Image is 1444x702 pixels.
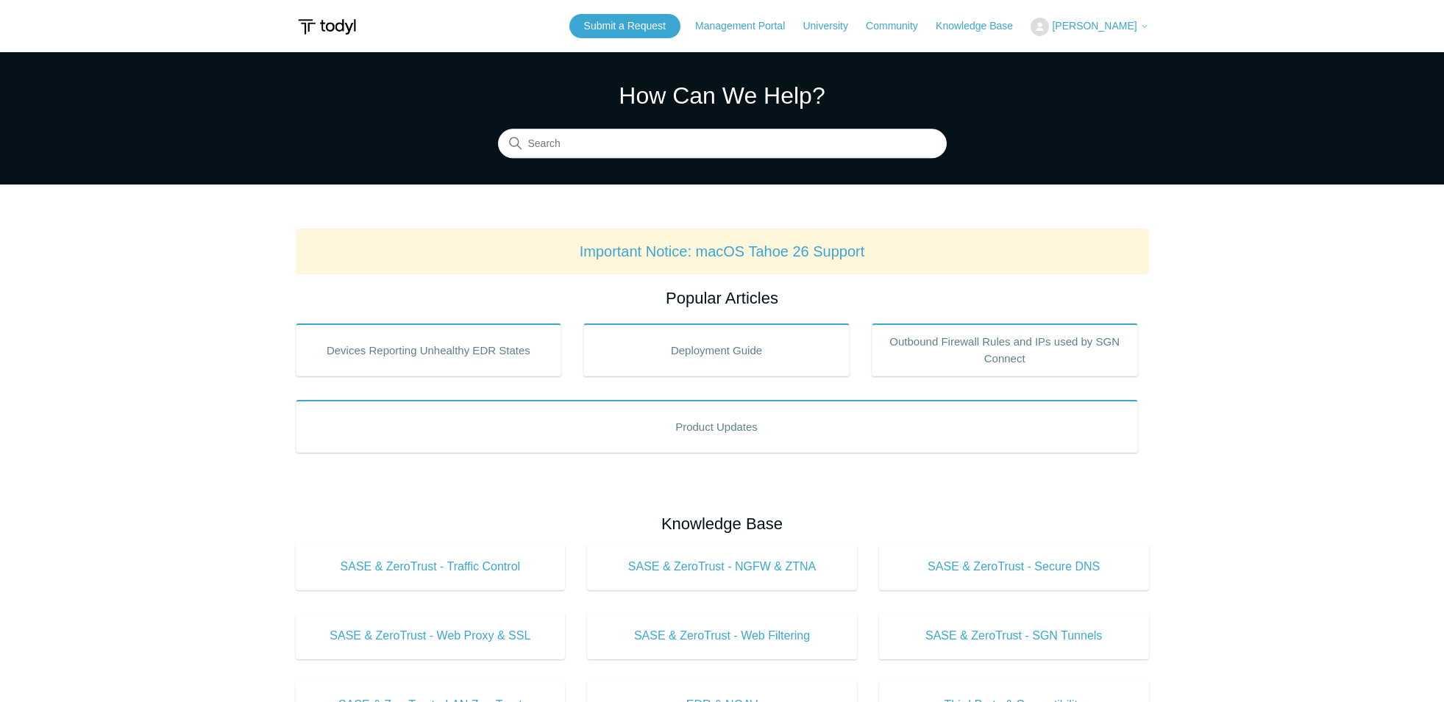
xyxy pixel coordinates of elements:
[296,13,358,40] img: Todyl Support Center Help Center home page
[1031,18,1148,36] button: [PERSON_NAME]
[803,18,862,34] a: University
[569,14,680,38] a: Submit a Request
[498,129,947,159] input: Search
[879,612,1149,659] a: SASE & ZeroTrust - SGN Tunnels
[296,512,1149,536] h2: Knowledge Base
[296,323,562,376] a: Devices Reporting Unhealthy EDR States
[879,543,1149,590] a: SASE & ZeroTrust - Secure DNS
[498,78,947,113] h1: How Can We Help?
[1052,20,1137,32] span: [PERSON_NAME]
[609,558,835,576] span: SASE & ZeroTrust - NGFW & ZTNA
[583,323,850,376] a: Deployment Guide
[296,543,566,590] a: SASE & ZeroTrust - Traffic Control
[580,243,865,259] a: Important Notice: macOS Tahoe 26 Support
[296,286,1149,310] h2: Popular Articles
[901,627,1127,645] span: SASE & ZeroTrust - SGN Tunnels
[872,323,1138,376] a: Outbound Firewall Rules and IPs used by SGN Connect
[318,558,544,576] span: SASE & ZeroTrust - Traffic Control
[866,18,933,34] a: Community
[296,612,566,659] a: SASE & ZeroTrust - Web Proxy & SSL
[318,627,544,645] span: SASE & ZeroTrust - Web Proxy & SSL
[587,612,857,659] a: SASE & ZeroTrust - Web Filtering
[587,543,857,590] a: SASE & ZeroTrust - NGFW & ZTNA
[609,627,835,645] span: SASE & ZeroTrust - Web Filtering
[695,18,800,34] a: Management Portal
[901,558,1127,576] span: SASE & ZeroTrust - Secure DNS
[296,400,1138,453] a: Product Updates
[936,18,1028,34] a: Knowledge Base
